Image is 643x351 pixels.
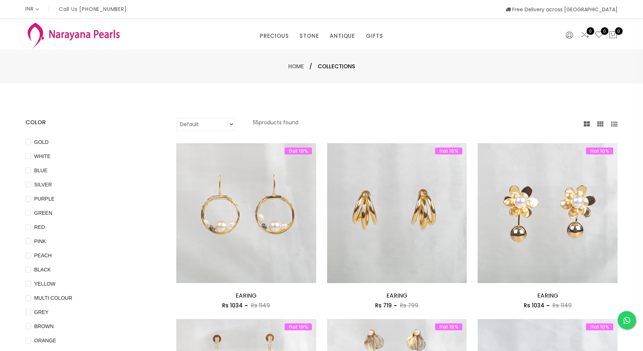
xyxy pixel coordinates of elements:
a: Home [288,62,304,70]
span: BLUE [31,166,51,174]
span: RED [31,223,48,231]
span: ORANGE [31,336,59,344]
a: 0 [580,31,589,40]
span: Collections [318,62,355,71]
span: Free Delivery across [GEOGRAPHIC_DATA] [506,6,618,13]
a: PRECIOUS [260,31,289,41]
span: flat 10% [586,148,613,154]
span: 0 [601,27,608,35]
a: EARING [537,291,558,300]
p: Call Us [PHONE_NUMBER] [59,7,127,12]
span: Rs 1034 [222,302,243,309]
span: BLACK [31,266,54,274]
a: ANTIQUE [330,31,355,41]
span: flat 10% [285,323,312,330]
span: YELLOW [31,280,58,288]
span: GREY [31,308,52,316]
span: Rs 1149 [251,302,270,309]
span: PEACH [31,251,55,259]
span: GOLD [31,138,52,146]
span: flat 10% [586,323,613,330]
span: WHITE [31,152,53,160]
span: Rs 1034 [524,302,544,309]
a: 0 [595,31,603,40]
span: Rs 719 [375,302,392,309]
span: 0 [615,27,623,35]
button: 0 [609,31,618,40]
span: SILVER [31,181,55,189]
span: PURPLE [31,195,57,203]
h4: COLOR [25,118,154,127]
span: GREEN [31,209,55,217]
a: GIFTS [366,31,383,41]
span: 0 [587,27,594,35]
p: 55 products found [253,118,298,130]
span: PINK [31,237,49,245]
span: flat 10% [285,148,312,154]
span: flat 10% [435,323,462,330]
span: Rs 1149 [552,302,572,309]
a: STONE [300,31,319,41]
span: / [309,62,312,71]
span: flat 10% [435,148,462,154]
span: Rs 799 [400,302,418,309]
span: BROWN [31,322,57,330]
a: EARING [386,291,407,300]
span: MULTI COLOUR [31,294,75,302]
a: EARING [236,291,257,300]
